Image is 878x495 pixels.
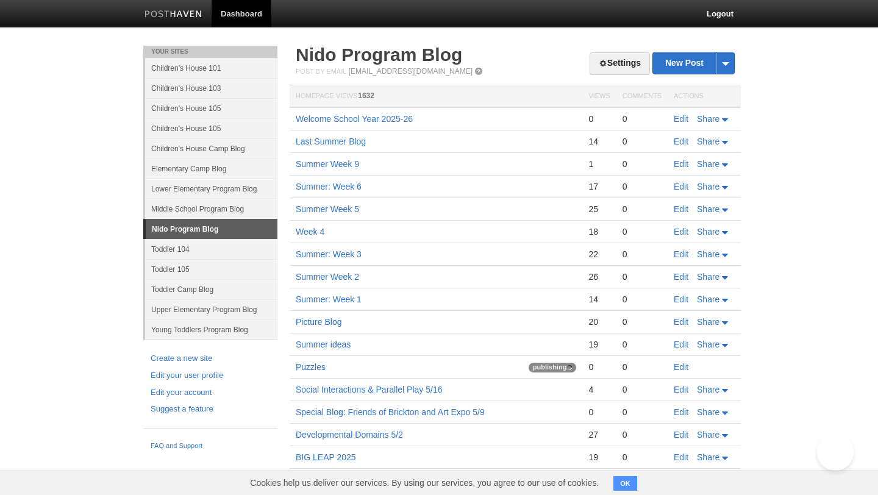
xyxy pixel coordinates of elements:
a: Toddler 104 [145,239,277,259]
div: 22 [588,249,610,260]
a: Week 4 [296,227,324,237]
span: Share [697,430,719,440]
a: Special Blog: Friends of Brickton and Art Expo 5/9 [296,407,485,417]
a: Summer Week 5 [296,204,359,214]
div: 0 [623,158,662,169]
a: Edit [674,137,688,146]
a: Edit [674,227,688,237]
div: 0 [623,452,662,463]
th: Actions [668,85,741,108]
div: 0 [623,204,662,215]
a: FAQ and Support [151,441,270,452]
a: BIG LEAP 2025 [296,452,356,462]
span: Share [697,204,719,214]
a: Edit [674,340,688,349]
a: Summer: Week 1 [296,294,362,304]
span: Share [697,452,719,462]
a: Middle School Program Blog [145,199,277,219]
span: Share [697,272,719,282]
div: 26 [588,271,610,282]
div: 19 [588,339,610,350]
a: Edit [674,204,688,214]
a: Picture Blog [296,317,341,327]
div: 0 [623,316,662,327]
li: Your Sites [143,46,277,58]
a: Nido Program Blog [146,219,277,239]
a: Young Toddlers Program Blog [145,319,277,340]
span: Share [697,294,719,304]
div: 19 [588,452,610,463]
span: Share [697,340,719,349]
div: 0 [588,407,610,418]
a: Edit [674,159,688,169]
div: 1 [588,158,610,169]
a: Edit your account [151,386,270,399]
a: Toddler 105 [145,259,277,279]
span: Cookies help us deliver our services. By using our services, you agree to our use of cookies. [238,471,611,495]
a: Nido Program Blog [296,45,462,65]
div: 0 [623,136,662,147]
div: 0 [623,361,662,372]
a: Edit [674,452,688,462]
a: Welcome School Year 2025-26 [296,114,413,124]
div: 14 [588,136,610,147]
span: Share [697,317,719,327]
div: 4 [588,384,610,395]
a: New Post [653,52,734,74]
div: 27 [588,429,610,440]
div: 0 [623,429,662,440]
th: Homepage Views [290,85,582,108]
div: 14 [588,294,610,305]
a: Edit [674,272,688,282]
img: Posthaven-bar [145,10,202,20]
iframe: Help Scout Beacon - Open [817,434,854,471]
a: Create a new site [151,352,270,365]
span: Share [697,182,719,191]
div: 0 [588,113,610,124]
img: loading-tiny-gray.gif [567,365,572,370]
span: Share [697,137,719,146]
a: Children's House 101 [145,58,277,78]
div: 0 [623,113,662,124]
a: Edit [674,294,688,304]
div: 0 [623,384,662,395]
div: 25 [588,204,610,215]
a: Children's House 105 [145,98,277,118]
span: Share [697,227,719,237]
div: 0 [623,407,662,418]
a: Edit [674,249,688,259]
a: Edit [674,114,688,124]
a: Lower Elementary Program Blog [145,179,277,199]
a: Social Interactions & Parallel Play 5/16 [296,385,442,394]
a: Edit [674,430,688,440]
span: Share [697,407,719,417]
a: Children's House Camp Blog [145,138,277,158]
a: Puzzles [296,362,326,372]
div: 0 [623,249,662,260]
span: Share [697,249,719,259]
span: publishing [529,363,577,372]
a: Developmental Domains 5/2 [296,430,403,440]
div: 18 [588,226,610,237]
div: 0 [623,271,662,282]
div: 0 [623,294,662,305]
a: Edit [674,362,688,372]
div: 0 [623,226,662,237]
a: [EMAIL_ADDRESS][DOMAIN_NAME] [349,67,473,76]
span: Share [697,159,719,169]
a: Summer: Week 6 [296,182,362,191]
a: Edit [674,385,688,394]
a: Edit [674,317,688,327]
span: Post by Email [296,68,346,75]
div: 0 [623,339,662,350]
div: 0 [623,181,662,192]
a: Summer ideas [296,340,351,349]
div: 20 [588,316,610,327]
th: Views [582,85,616,108]
a: Children's House 105 [145,118,277,138]
span: 1632 [358,91,374,100]
a: Summer Week 2 [296,272,359,282]
a: Summer: Week 3 [296,249,362,259]
a: Edit [674,182,688,191]
div: 17 [588,181,610,192]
